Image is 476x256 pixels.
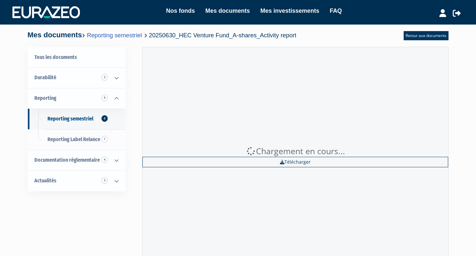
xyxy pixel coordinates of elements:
a: Mes documents [205,6,250,15]
a: Reporting 9 [28,88,125,109]
a: Durabilité 3 [28,67,125,88]
a: Reporting semestriel8 [28,109,125,129]
a: Reporting Label Relance1 [28,129,125,150]
span: Reporting Label Relance [47,136,100,142]
div: Chargement en cours... [142,145,448,157]
span: 1 [101,136,108,142]
a: FAQ [330,6,342,15]
h4: Mes documents [27,31,296,39]
span: 8 [101,115,108,122]
span: Documentation règlementaire [34,157,100,163]
a: Actualités 3 [28,171,125,191]
span: Reporting semestriel [47,116,93,122]
a: Reporting semestriel [87,32,142,39]
span: 20250630_HEC Venture Fund_A-shares_Activity report [149,32,296,39]
span: 4 [101,156,108,163]
a: Retour aux documents [404,31,449,40]
img: 1732889491-logotype_eurazeo_blanc_rvb.png [12,6,80,18]
span: 3 [101,177,108,184]
span: 9 [101,95,108,101]
span: Durabilité [34,74,56,81]
span: Reporting [34,95,56,101]
a: Documentation règlementaire 4 [28,150,125,171]
a: Nos fonds [166,6,195,15]
a: Télécharger [142,157,448,167]
span: Actualités [34,177,56,184]
a: Mes investissements [260,6,319,15]
a: Tous les documents [28,47,125,68]
span: 3 [101,74,108,81]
